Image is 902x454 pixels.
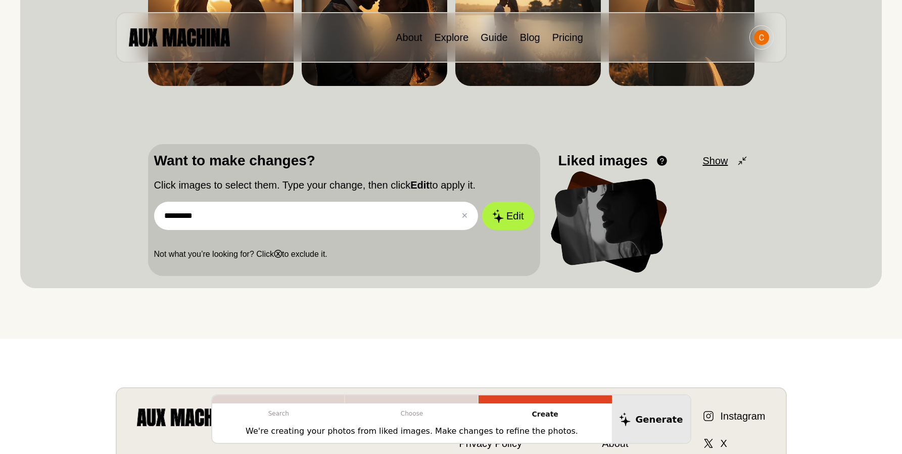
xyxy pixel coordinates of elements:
[345,403,479,424] p: Choose
[129,28,230,46] img: AUX MACHINA
[154,150,534,171] p: Want to make changes?
[154,248,534,260] p: Not what you’re looking for? Click to exclude it.
[754,30,769,45] img: Avatar
[482,202,534,230] button: Edit
[481,32,507,43] a: Guide
[552,32,583,43] a: Pricing
[612,395,690,443] button: Generate
[702,153,748,168] button: Show
[212,403,346,424] p: Search
[246,425,578,437] p: We're creating your photos from liked images. Make changes to refine the photos.
[479,403,612,425] p: Create
[154,177,534,193] p: Click images to select them. Type your change, then click to apply it.
[461,210,468,222] button: ✕
[434,32,468,43] a: Explore
[396,32,422,43] a: About
[274,250,282,258] b: ⓧ
[520,32,540,43] a: Blog
[702,153,728,168] span: Show
[558,150,648,171] p: Liked images
[410,179,430,191] b: Edit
